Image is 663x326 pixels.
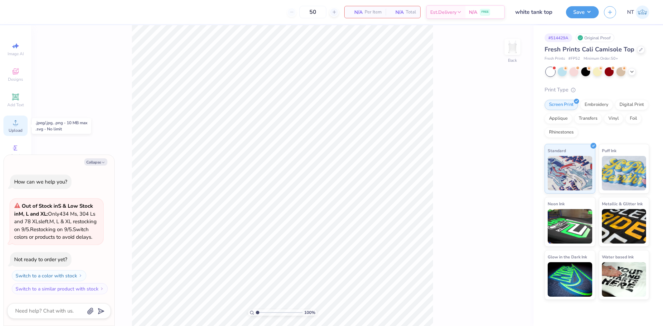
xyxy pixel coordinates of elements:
span: Upload [9,128,22,133]
button: Switch to a color with stock [12,270,86,281]
span: Fresh Prints [545,56,565,62]
div: .svg - No limit [36,126,87,132]
span: Puff Ink [602,147,616,154]
div: Foil [625,113,642,124]
span: Standard [548,147,566,154]
span: N/A [469,9,477,16]
span: Minimum Order: 50 + [584,56,618,62]
div: Vinyl [604,113,623,124]
img: Puff Ink [602,156,646,190]
span: Total [406,9,416,16]
img: Metallic & Glitter Ink [602,209,646,244]
img: Switch to a color with stock [78,274,83,278]
div: How can we help you? [14,178,67,185]
span: Only 434 Ms, 304 Ls and 78 XLs left. M, L & XL restocking on 9/5. Restocking on 9/5. Switch color... [14,202,97,240]
img: Glow in the Dark Ink [548,262,592,297]
div: Back [508,57,517,63]
span: Neon Ink [548,200,565,207]
button: Collapse [84,158,107,166]
div: .jpeg/.jpg, .png - 10 MB max [36,120,87,126]
div: Applique [545,113,572,124]
span: Metallic & Glitter Ink [602,200,643,207]
span: Fresh Prints Cali Camisole Top [545,45,634,53]
span: Image AI [8,51,24,57]
button: Save [566,6,599,18]
span: FREE [481,10,489,14]
span: Water based Ink [602,253,634,260]
button: Switch to a similar product with stock [12,283,108,294]
span: Designs [8,77,23,82]
img: Standard [548,156,592,190]
div: Rhinestones [545,127,578,138]
div: Digital Print [615,100,648,110]
span: NT [627,8,634,16]
span: N/A [390,9,404,16]
strong: & Low Stock in M, L and XL : [14,202,93,217]
strong: Out of Stock in S [22,202,63,209]
div: Original Proof [576,33,614,42]
span: N/A [349,9,363,16]
span: Glow in the Dark Ink [548,253,587,260]
div: Screen Print [545,100,578,110]
img: Neon Ink [548,209,592,244]
span: Per Item [365,9,382,16]
span: Add Text [7,102,24,108]
span: # FP52 [568,56,580,62]
img: Water based Ink [602,262,646,297]
img: Nestor Talens [636,6,649,19]
img: Switch to a similar product with stock [100,287,104,291]
input: Untitled Design [510,5,561,19]
input: – – [299,6,326,18]
div: Transfers [574,113,602,124]
div: Print Type [545,86,649,94]
div: Embroidery [580,100,613,110]
div: # 514429A [545,33,572,42]
div: Not ready to order yet? [14,256,67,263]
span: Est. Delivery [430,9,457,16]
a: NT [627,6,649,19]
span: Greek [10,153,21,159]
img: Back [506,40,519,54]
span: 100 % [304,309,315,316]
